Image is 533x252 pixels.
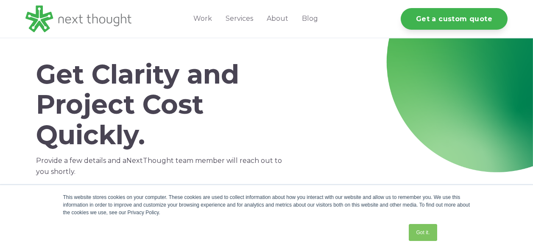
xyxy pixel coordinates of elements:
[401,8,508,30] a: Get a custom quote
[25,6,131,32] img: LG - NextThought Logo
[36,157,126,165] span: Provide a few details and a
[63,193,470,216] div: This website stores cookies on your computer. These cookies are used to collect information about...
[409,224,437,241] a: Got it.
[36,58,239,151] span: Get Clarity and Project Cost Quickly.
[36,157,282,176] span: NextThought team member will reach out to you shortly.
